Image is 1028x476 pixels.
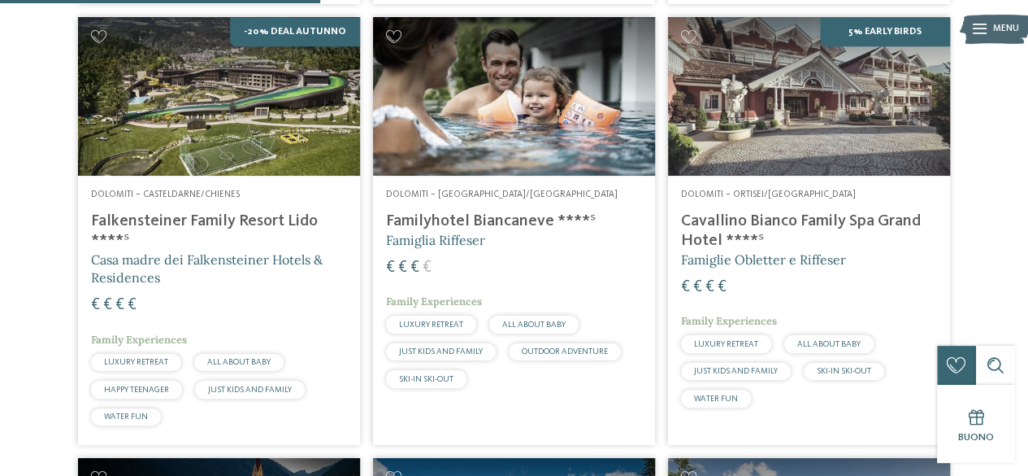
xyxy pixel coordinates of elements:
[104,386,169,394] span: HAPPY TEENAGER
[693,279,702,295] span: €
[958,432,994,443] span: Buono
[399,347,483,356] span: JUST KIDS AND FAMILY
[681,279,690,295] span: €
[681,251,846,268] span: Famiglie Obletter e Riffeser
[423,260,432,276] span: €
[78,17,360,446] a: Cercate un hotel per famiglie? Qui troverete solo i migliori! -20% Deal Autunno Dolomiti – Castel...
[705,279,714,295] span: €
[78,17,360,176] img: Cercate un hotel per famiglie? Qui troverete solo i migliori!
[386,212,642,231] h4: Familyhotel Biancaneve ****ˢ
[694,395,738,403] span: WATER FUN
[104,413,148,421] span: WATER FUN
[398,260,407,276] span: €
[386,295,482,308] span: Family Experiences
[694,340,758,348] span: LUXURY RETREAT
[91,212,347,251] h4: Falkensteiner Family Resort Lido ****ˢ
[817,367,871,375] span: SKI-IN SKI-OUT
[399,375,453,383] span: SKI-IN SKI-OUT
[91,333,187,347] span: Family Experiences
[681,314,777,328] span: Family Experiences
[668,17,950,176] img: Family Spa Grand Hotel Cavallino Bianco ****ˢ
[373,17,655,176] img: Cercate un hotel per famiglie? Qui troverete solo i migliori!
[681,190,856,199] span: Dolomiti – Ortisei/[GEOGRAPHIC_DATA]
[91,190,240,199] span: Dolomiti – Casteldarne/Chienes
[718,279,727,295] span: €
[386,232,485,248] span: Famiglia Riffeser
[797,340,861,348] span: ALL ABOUT BABY
[128,297,137,313] span: €
[104,358,168,366] span: LUXURY RETREAT
[502,321,566,329] span: ALL ABOUT BABY
[410,260,419,276] span: €
[103,297,112,313] span: €
[386,190,618,199] span: Dolomiti – [GEOGRAPHIC_DATA]/[GEOGRAPHIC_DATA]
[399,321,463,329] span: LUXURY RETREAT
[208,386,292,394] span: JUST KIDS AND FAMILY
[694,367,778,375] span: JUST KIDS AND FAMILY
[373,17,655,446] a: Cercate un hotel per famiglie? Qui troverete solo i migliori! Dolomiti – [GEOGRAPHIC_DATA]/[GEOGR...
[91,297,100,313] span: €
[91,251,323,286] span: Casa madre dei Falkensteiner Hotels & Residences
[681,212,937,251] h4: Cavallino Bianco Family Spa Grand Hotel ****ˢ
[386,260,395,276] span: €
[668,17,950,446] a: Cercate un hotel per famiglie? Qui troverete solo i migliori! 5% Early Birds Dolomiti – Ortisei/[...
[937,385,1015,463] a: Buono
[207,358,271,366] span: ALL ABOUT BABY
[115,297,124,313] span: €
[522,347,608,356] span: OUTDOOR ADVENTURE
